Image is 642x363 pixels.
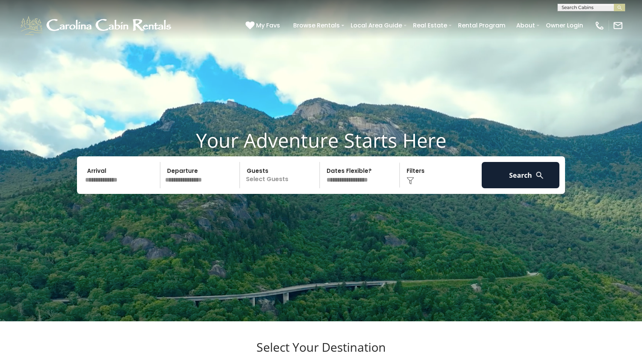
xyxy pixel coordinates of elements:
[594,20,605,31] img: phone-regular-white.png
[535,171,544,180] img: search-regular-white.png
[347,19,406,32] a: Local Area Guide
[289,19,344,32] a: Browse Rentals
[19,14,175,37] img: White-1-1-2.png
[256,21,280,30] span: My Favs
[482,162,559,188] button: Search
[542,19,587,32] a: Owner Login
[409,19,451,32] a: Real Estate
[454,19,509,32] a: Rental Program
[512,19,539,32] a: About
[6,129,636,152] h1: Your Adventure Starts Here
[613,20,623,31] img: mail-regular-white.png
[407,177,414,185] img: filter--v1.png
[246,21,282,30] a: My Favs
[242,162,319,188] p: Select Guests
